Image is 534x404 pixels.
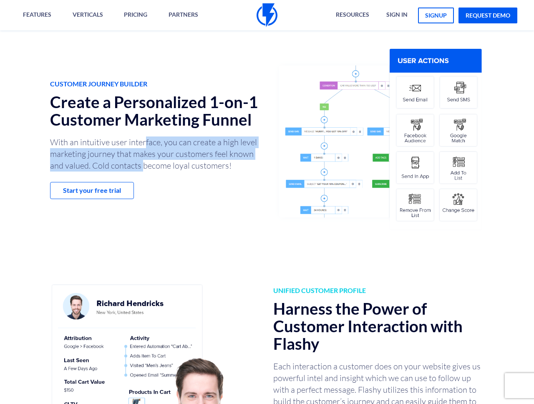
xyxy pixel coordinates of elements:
h2: Harness the Power of Customer Interaction with Flashy [273,300,484,353]
a: Start your free trial [50,182,134,199]
span: Customer Journey Builder [50,79,261,89]
span: Unified Customer Profile [273,286,484,295]
a: signup [418,8,454,23]
h2: Create a Personalized 1-on-1 Customer Marketing Funnel [50,93,261,128]
a: request demo [458,8,517,23]
p: With an intuitive user interface, you can create a high level marketing journey that makes your c... [50,136,261,172]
